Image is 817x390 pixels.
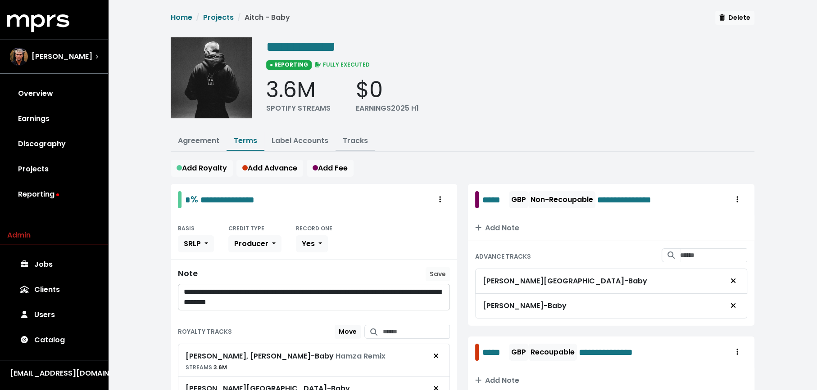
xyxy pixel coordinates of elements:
[228,224,264,232] small: CREDIT TYPE
[715,11,754,25] button: Delete
[242,163,297,173] span: Add Advance
[7,131,101,157] a: Discography
[234,135,257,146] a: Terms
[509,344,528,361] button: GBP
[483,276,647,287] div: [PERSON_NAME][GEOGRAPHIC_DATA] - Baby
[356,103,419,114] div: EARNINGS 2025 H1
[483,300,567,311] div: [PERSON_NAME] - Baby
[272,135,328,146] a: Label Accounts
[468,215,754,241] button: Add Note
[186,363,212,371] span: STREAMS
[356,77,419,103] div: $0
[10,48,28,66] img: The selected account / producer
[383,325,450,339] input: Search for tracks by title and link them to this royalty
[266,40,336,54] span: Edit value
[727,344,747,361] button: Royalty administration options
[482,193,507,206] span: Edit value
[171,12,290,30] nav: breadcrumb
[191,193,198,206] span: %
[200,195,254,204] span: Edit value
[335,325,361,339] button: Move
[266,77,331,103] div: 3.6M
[7,157,101,182] a: Projects
[177,163,227,173] span: Add Royalty
[719,13,750,22] span: Delete
[7,302,101,327] a: Users
[171,160,233,177] button: Add Royalty
[313,163,348,173] span: Add Fee
[7,277,101,302] a: Clients
[336,351,386,361] span: Hamza Remix
[579,345,667,359] span: Edit value
[511,347,526,357] span: GBP
[7,81,101,106] a: Overview
[7,252,101,277] a: Jobs
[186,363,227,371] small: 3.6M
[475,252,531,261] small: ADVANCE TRACKS
[296,235,328,252] button: Yes
[723,297,743,314] button: Remove advance target
[228,235,281,252] button: Producer
[509,191,528,208] button: GBP
[531,347,575,357] span: Recoupable
[531,194,593,205] span: Non-Recoupable
[313,61,370,68] span: FULLY EXECUTED
[7,106,101,131] a: Earnings
[727,191,747,208] button: Royalty administration options
[7,182,101,207] a: Reporting
[302,238,315,249] span: Yes
[171,37,252,118] img: Album cover for this project
[7,327,101,353] a: Catalog
[171,12,192,22] a: Home
[178,269,198,278] div: Note
[7,18,69,28] a: mprs logo
[511,194,526,205] span: GBP
[203,12,234,22] a: Projects
[236,160,303,177] button: Add Advance
[32,51,92,62] span: [PERSON_NAME]
[178,224,195,232] small: BASIS
[234,12,290,23] li: Aitch - Baby
[266,60,312,69] span: ● REPORTING
[234,238,268,249] span: Producer
[307,160,354,177] button: Add Fee
[339,327,357,336] span: Move
[7,368,101,379] button: [EMAIL_ADDRESS][DOMAIN_NAME]
[10,368,98,379] div: [EMAIL_ADDRESS][DOMAIN_NAME]
[528,191,595,208] button: Non-Recoupable
[475,223,519,233] span: Add Note
[680,248,747,262] input: Search for tracks by title and link them to this advance
[723,273,743,290] button: Remove advance target
[178,327,232,336] small: ROYALTY TRACKS
[185,195,191,204] span: Edit value
[296,224,332,232] small: RECORD ONE
[184,238,201,249] span: SRLP
[475,375,519,386] span: Add Note
[528,344,577,361] button: Recoupable
[343,135,368,146] a: Tracks
[186,351,386,362] div: [PERSON_NAME], [PERSON_NAME] - Baby
[426,348,446,365] button: Remove royalty target
[597,193,686,206] span: Edit value
[430,191,450,208] button: Royalty administration options
[482,345,507,359] span: Edit value
[178,135,219,146] a: Agreement
[178,235,214,252] button: SRLP
[266,103,331,114] div: SPOTIFY STREAMS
